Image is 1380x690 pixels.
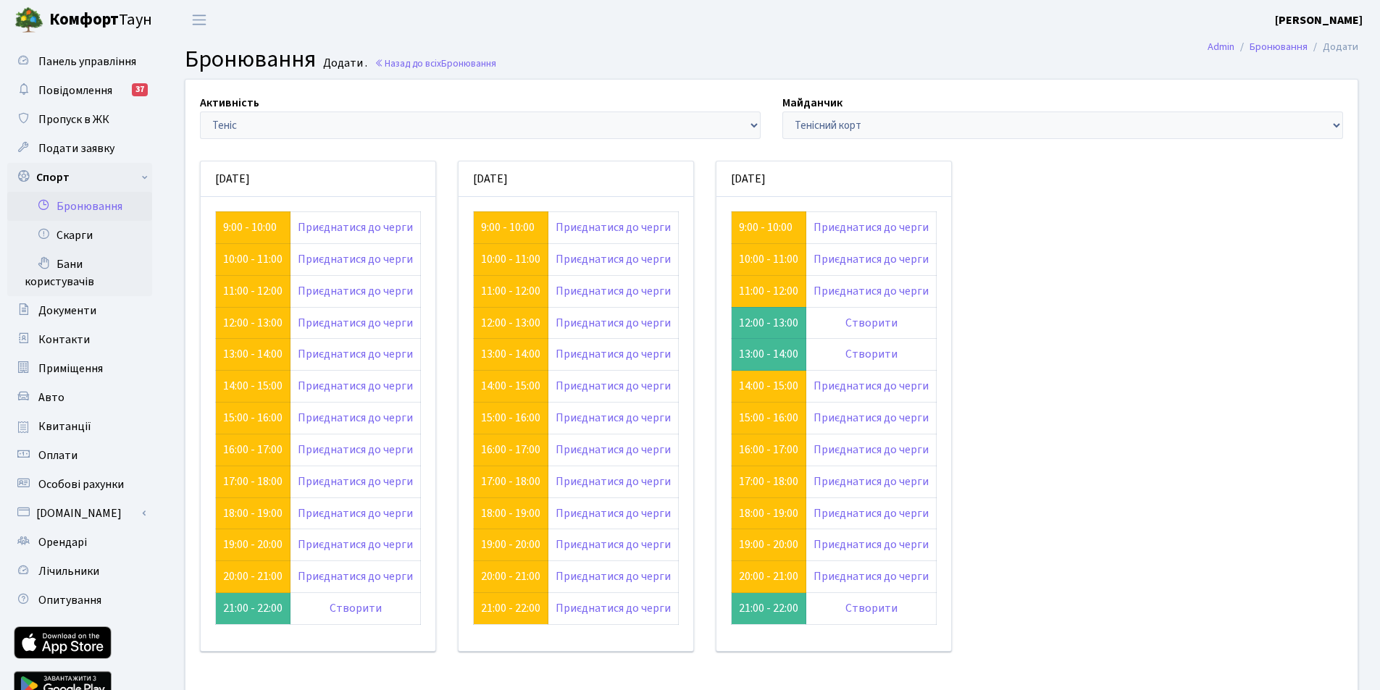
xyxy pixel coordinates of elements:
span: Орендарі [38,534,87,550]
a: 9:00 - 10:00 [481,219,535,235]
a: 17:00 - 18:00 [223,474,283,489]
span: Таун [49,8,152,33]
a: Приєднатися до черги [298,219,413,235]
a: Створити [330,600,382,616]
a: Контакти [7,325,152,354]
a: 10:00 - 11:00 [739,251,798,267]
a: 19:00 - 20:00 [481,537,540,552]
a: 20:00 - 21:00 [223,568,283,584]
a: Приєднатися до черги [556,315,671,331]
a: Приєднатися до черги [556,410,671,426]
a: Приєднатися до черги [814,442,929,458]
a: Скарги [7,221,152,250]
a: [DOMAIN_NAME] [7,499,152,528]
img: logo.png [14,6,43,35]
a: Приєднатися до черги [298,537,413,552]
a: Приєднатися до черги [556,537,671,552]
a: Бани користувачів [7,250,152,296]
a: Приміщення [7,354,152,383]
a: Приєднатися до черги [556,568,671,584]
a: 14:00 - 15:00 [481,378,540,394]
td: 12:00 - 13:00 [732,307,806,339]
a: 10:00 - 11:00 [223,251,283,267]
a: 11:00 - 12:00 [223,283,283,299]
a: 15:00 - 16:00 [739,410,798,426]
a: Приєднатися до черги [298,315,413,331]
a: Бронювання [7,192,152,221]
a: Авто [7,383,152,412]
a: Панель управління [7,47,152,76]
a: Приєднатися до черги [298,568,413,584]
a: Приєднатися до черги [556,283,671,299]
span: Опитування [38,592,101,608]
a: Створити [845,346,898,362]
span: Панель управління [38,54,136,70]
td: 21:00 - 22:00 [732,593,806,625]
a: 9:00 - 10:00 [223,219,277,235]
a: Приєднатися до черги [814,219,929,235]
a: 11:00 - 12:00 [739,283,798,299]
label: Майданчик [782,94,842,112]
a: Приєднатися до черги [298,474,413,489]
a: Бронювання [1250,39,1308,54]
a: Приєднатися до черги [556,346,671,362]
a: Приєднатися до черги [814,505,929,521]
span: Особові рахунки [38,476,124,492]
label: Активність [200,94,259,112]
a: 15:00 - 16:00 [481,410,540,426]
a: 11:00 - 12:00 [481,283,540,299]
a: 16:00 - 17:00 [481,442,540,458]
a: Повідомлення37 [7,76,152,105]
div: [DATE] [201,161,435,197]
a: 18:00 - 19:00 [481,505,540,521]
a: Приєднатися до черги [298,505,413,521]
td: 21:00 - 22:00 [216,593,290,625]
div: 37 [132,83,148,96]
a: 16:00 - 17:00 [223,442,283,458]
span: Лічильники [38,563,99,579]
a: Приєднатися до черги [814,251,929,267]
span: Пропуск в ЖК [38,112,109,127]
a: 10:00 - 11:00 [481,251,540,267]
a: Приєднатися до черги [298,410,413,426]
a: 19:00 - 20:00 [223,537,283,552]
a: Створити [845,315,898,331]
span: Контакти [38,332,90,348]
a: Приєднатися до черги [814,378,929,394]
span: Бронювання [185,43,316,76]
a: 18:00 - 19:00 [739,505,798,521]
span: Приміщення [38,361,103,376]
b: [PERSON_NAME] [1275,12,1363,28]
a: Назад до всіхБронювання [375,56,496,70]
button: Переключити навігацію [181,8,217,32]
a: Приєднатися до черги [814,537,929,552]
a: Спорт [7,163,152,192]
td: 13:00 - 14:00 [732,339,806,371]
b: Комфорт [49,8,119,31]
a: Приєднатися до черги [556,251,671,267]
a: Подати заявку [7,134,152,163]
a: [PERSON_NAME] [1275,12,1363,29]
nav: breadcrumb [1186,32,1380,62]
a: 19:00 - 20:00 [739,537,798,552]
a: Приєднатися до черги [556,378,671,394]
a: 14:00 - 15:00 [223,378,283,394]
a: 14:00 - 15:00 [739,378,798,394]
a: 13:00 - 14:00 [481,346,540,362]
li: Додати [1308,39,1358,55]
a: 17:00 - 18:00 [481,474,540,489]
a: Admin [1208,39,1234,54]
a: Квитанції [7,412,152,441]
span: Оплати [38,447,78,463]
div: [DATE] [459,161,693,197]
a: Приєднатися до черги [814,568,929,584]
a: 20:00 - 21:00 [739,568,798,584]
a: 9:00 - 10:00 [739,219,793,235]
a: Приєднатися до черги [556,442,671,458]
a: Приєднатися до черги [298,442,413,458]
a: 18:00 - 19:00 [223,505,283,521]
a: Приєднатися до черги [556,505,671,521]
a: Приєднатися до черги [814,474,929,489]
a: Оплати [7,441,152,470]
span: Бронювання [441,56,496,70]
